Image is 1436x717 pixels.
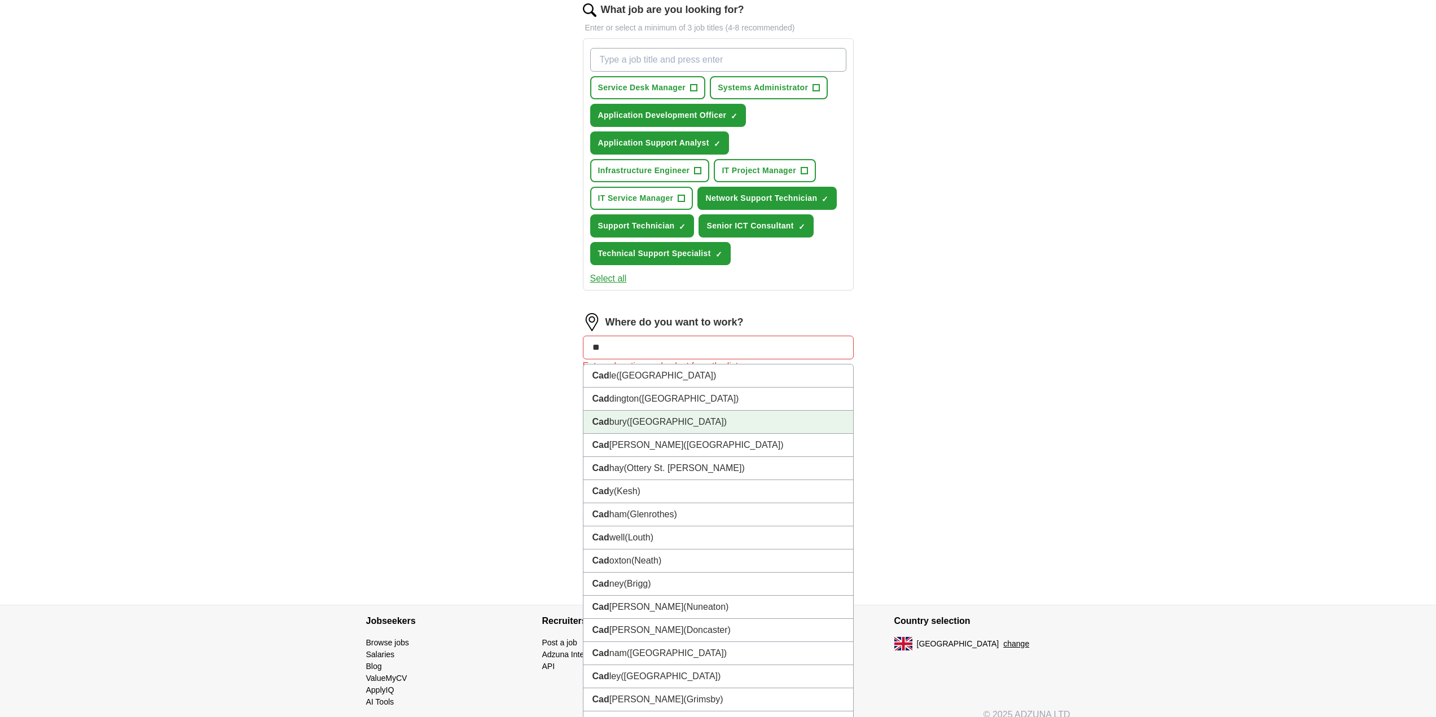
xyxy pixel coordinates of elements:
strong: Cad [592,509,609,519]
button: Select all [590,272,627,285]
a: API [542,662,555,671]
span: [GEOGRAPHIC_DATA] [917,638,999,650]
span: ([GEOGRAPHIC_DATA]) [639,394,739,403]
li: hay [583,457,853,480]
span: (Glenrothes) [627,509,677,519]
span: ✓ [679,222,686,231]
span: ([GEOGRAPHIC_DATA]) [627,648,727,658]
li: ham [583,503,853,526]
strong: Cad [592,463,609,473]
span: Support Technician [598,220,675,232]
li: ney [583,573,853,596]
strong: Cad [592,556,609,565]
button: IT Service Manager [590,187,693,210]
span: Systems Administrator [718,82,808,94]
li: dington [583,388,853,411]
li: y [583,480,853,503]
li: oxton [583,549,853,573]
a: Adzuna Intelligence [542,650,611,659]
span: Application Development Officer [598,109,727,121]
img: search.png [583,3,596,17]
button: Infrastructure Engineer [590,159,710,182]
span: ([GEOGRAPHIC_DATA]) [627,417,727,426]
input: Type a job title and press enter [590,48,846,72]
button: Systems Administrator [710,76,828,99]
span: ([GEOGRAPHIC_DATA]) [683,440,783,450]
span: Application Support Analyst [598,137,709,149]
strong: Cad [592,694,609,704]
strong: Cad [592,394,609,403]
span: Service Desk Manager [598,82,686,94]
li: well [583,526,853,549]
span: ✓ [822,195,828,204]
label: Where do you want to work? [605,315,744,330]
li: bury [583,411,853,434]
img: UK flag [894,637,912,650]
span: (Kesh) [614,486,640,496]
li: [PERSON_NAME] [583,619,853,642]
strong: Cad [592,440,609,450]
button: change [1003,638,1029,650]
strong: Cad [592,579,609,588]
span: Infrastructure Engineer [598,165,690,177]
h4: Country selection [894,605,1070,637]
strong: Cad [592,625,609,635]
strong: Cad [592,648,609,658]
span: (Nuneaton) [683,602,728,612]
span: ✓ [731,112,737,121]
li: ley [583,665,853,688]
strong: Cad [592,486,609,496]
span: ([GEOGRAPHIC_DATA]) [621,671,721,681]
li: [PERSON_NAME] [583,688,853,711]
span: (Louth) [625,533,653,542]
li: le [583,364,853,388]
span: (Ottery St. [PERSON_NAME]) [624,463,745,473]
label: What job are you looking for? [601,2,744,17]
span: ✓ [715,250,722,259]
span: (Brigg) [624,579,651,588]
a: ValueMyCV [366,674,407,683]
a: ApplyIQ [366,685,394,694]
a: Salaries [366,650,395,659]
span: (Neath) [631,556,661,565]
span: Network Support Technician [705,192,817,204]
a: Post a job [542,638,577,647]
li: [PERSON_NAME] [583,434,853,457]
button: Application Support Analyst✓ [590,131,729,155]
li: [PERSON_NAME] [583,596,853,619]
button: Support Technician✓ [590,214,695,237]
button: IT Project Manager [714,159,816,182]
strong: Cad [592,602,609,612]
strong: Cad [592,533,609,542]
div: Enter a location and select from the list [583,359,854,373]
span: IT Project Manager [722,165,796,177]
button: Senior ICT Consultant✓ [699,214,813,237]
span: (Grimsby) [683,694,723,704]
strong: Cad [592,671,609,681]
button: Service Desk Manager [590,76,706,99]
span: ([GEOGRAPHIC_DATA]) [616,371,716,380]
button: Network Support Technician✓ [697,187,837,210]
span: IT Service Manager [598,192,674,204]
p: Enter or select a minimum of 3 job titles (4-8 recommended) [583,22,854,34]
img: location.png [583,313,601,331]
span: Technical Support Specialist [598,248,711,259]
button: Technical Support Specialist✓ [590,242,731,265]
strong: Cad [592,417,609,426]
li: nam [583,642,853,665]
button: Application Development Officer✓ [590,104,746,127]
span: ✓ [798,222,805,231]
span: ✓ [714,139,721,148]
a: Blog [366,662,382,671]
a: AI Tools [366,697,394,706]
strong: Cad [592,371,609,380]
span: (Doncaster) [683,625,731,635]
span: Senior ICT Consultant [706,220,793,232]
a: Browse jobs [366,638,409,647]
